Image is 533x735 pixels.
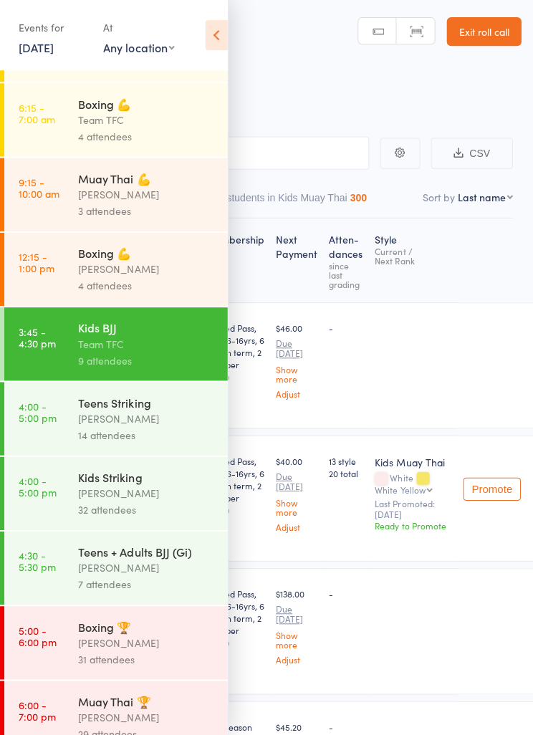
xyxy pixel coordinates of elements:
[205,586,264,647] div: Limited Pass, Kids (6-16yrs, 6 month term, 2 days per week)
[19,474,57,496] time: 4:00 - 5:00 pm
[78,351,215,367] div: 9 attendees
[462,476,519,499] button: Promote
[275,364,317,383] a: Show more
[421,189,453,203] label: Sort by
[4,456,227,529] a: 4:00 -5:00 pmKids Striking[PERSON_NAME]32 attendees
[199,224,269,295] div: Membership
[78,170,215,186] div: Muay Thai 💪
[368,224,456,295] div: Style
[78,128,215,144] div: 4 attendees
[19,399,57,422] time: 4:00 - 5:00 pm
[275,453,317,530] div: $40.00
[78,691,215,707] div: Muay Thai 🏆
[374,453,451,468] div: Kids Muay Thai
[374,246,451,264] div: Current / Next Rank
[446,17,520,46] a: Exit roll call
[78,409,215,426] div: [PERSON_NAME]
[78,558,215,575] div: [PERSON_NAME]
[78,111,215,128] div: Team TFC
[275,321,317,398] div: $46.00
[78,186,215,202] div: [PERSON_NAME]
[4,83,227,156] a: 6:15 -7:00 amBoxing 💪Team TFC4 attendees
[103,16,174,39] div: At
[4,605,227,678] a: 5:00 -6:00 pmBoxing 🏆[PERSON_NAME]31 attendees
[19,16,89,39] div: Events for
[78,335,215,351] div: Team TFC
[4,307,227,380] a: 3:45 -4:30 pmKids BJJTeam TFC9 attendees
[19,176,59,198] time: 9:15 - 10:00 am
[78,260,215,277] div: [PERSON_NAME]
[374,497,451,518] small: Last Promoted: [DATE]
[322,224,368,295] div: Atten­dances
[275,586,317,663] div: $138.00
[328,453,362,466] span: 13 style
[205,321,264,382] div: Limited Pass, Kids (6-16yrs, 6 month term, 2 days per week)
[275,521,317,530] a: Adjust
[78,484,215,500] div: [PERSON_NAME]
[78,649,215,666] div: 31 attendees
[78,500,215,517] div: 32 attendees
[328,719,362,731] div: -
[456,189,504,203] div: Last name
[78,426,215,442] div: 14 attendees
[275,602,317,623] small: Due [DATE]
[78,277,215,293] div: 4 attendees
[4,158,227,231] a: 9:15 -10:00 amMuay Thai 💪[PERSON_NAME]3 attendees
[4,232,227,305] a: 12:15 -1:00 pmBoxing 💪[PERSON_NAME]4 attendees
[78,393,215,409] div: Teens Striking
[198,184,366,217] button: Other students in Kids Muay Thai300
[328,321,362,333] div: -
[78,202,215,218] div: 3 attendees
[430,138,512,168] button: CSV
[19,325,56,347] time: 3:45 - 4:30 pm
[19,548,56,571] time: 4:30 - 5:30 pm
[78,707,215,724] div: [PERSON_NAME]
[275,629,317,648] a: Show more
[19,39,54,55] a: [DATE]
[328,260,362,288] div: since last grading
[374,484,424,493] div: White Yellow
[328,586,362,598] div: -
[78,633,215,649] div: [PERSON_NAME]
[19,623,57,645] time: 5:00 - 6:00 pm
[275,496,317,515] a: Show more
[275,470,317,491] small: Due [DATE]
[275,653,317,663] a: Adjust
[328,466,362,478] span: 20 total
[349,191,365,203] div: 300
[4,381,227,454] a: 4:00 -5:00 pmTeens Striking[PERSON_NAME]14 attendees
[374,471,451,493] div: White
[78,617,215,633] div: Boxing 🏆
[78,319,215,335] div: Kids BJJ
[19,250,54,273] time: 12:15 - 1:00 pm
[78,244,215,260] div: Boxing 💪
[374,518,451,530] div: Ready to Promote
[19,101,55,124] time: 6:15 - 7:00 am
[78,95,215,111] div: Boxing 💪
[78,542,215,558] div: Teens + Adults BJJ (Gi)
[275,388,317,398] a: Adjust
[269,224,322,295] div: Next Payment
[275,337,317,358] small: Due [DATE]
[103,39,174,55] div: Any location
[78,468,215,484] div: Kids Striking
[19,697,56,720] time: 6:00 - 7:00 pm
[4,530,227,603] a: 4:30 -5:30 pmTeens + Adults BJJ (Gi)[PERSON_NAME]7 attendees
[205,453,264,514] div: Limited Pass, Kids (6-16yrs, 6 month term, 2 days per week)
[78,575,215,591] div: 7 attendees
